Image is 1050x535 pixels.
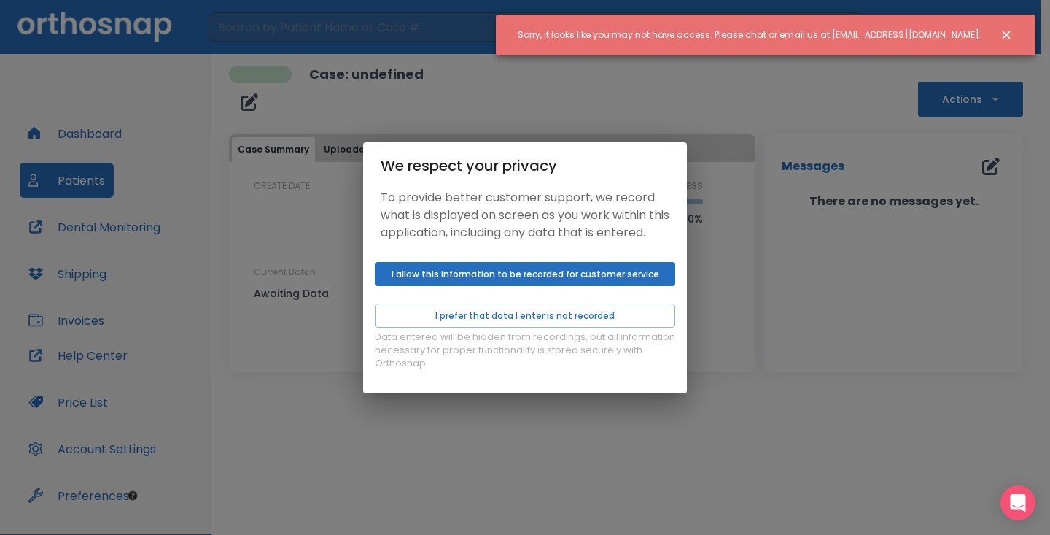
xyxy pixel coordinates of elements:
div: We respect your privacy [381,154,669,177]
div: Open Intercom Messenger [1000,485,1035,520]
p: Data entered will be hidden from recordings, but all information necessary for proper functionali... [375,331,675,370]
div: Sorry, it looks like you may not have access. Please chat or email us at [EMAIL_ADDRESS][DOMAIN_N... [518,23,981,47]
p: To provide better customer support, we record what is displayed on screen as you work within this... [381,189,669,242]
button: Close notification [993,22,1019,48]
button: I allow this information to be recorded for customer service [375,262,675,286]
button: I prefer that data I enter is not recorded [375,304,675,328]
